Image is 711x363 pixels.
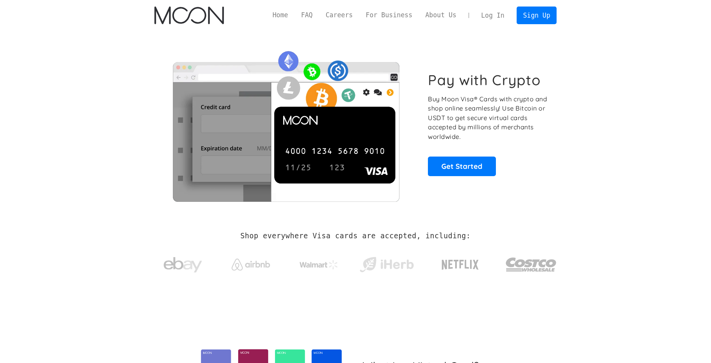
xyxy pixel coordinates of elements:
h2: Shop everywhere Visa cards are accepted, including: [240,232,471,240]
img: Moon Cards let you spend your crypto anywhere Visa is accepted. [154,46,418,201]
img: Walmart [300,260,338,269]
a: Airbnb [222,251,279,274]
a: home [154,7,224,24]
a: ebay [154,245,212,281]
a: Costco [505,243,557,283]
a: iHerb [358,247,415,279]
a: Careers [319,10,359,20]
img: Moon Logo [154,7,224,24]
a: FAQ [295,10,319,20]
a: Log In [475,7,511,24]
a: Sign Up [517,7,557,24]
h1: Pay with Crypto [428,71,541,89]
img: Airbnb [232,259,270,271]
a: Get Started [428,157,496,176]
img: iHerb [358,255,415,275]
img: Costco [505,250,557,279]
a: Walmart [290,252,347,273]
a: Home [266,10,295,20]
a: About Us [419,10,463,20]
img: Netflix [441,255,479,274]
img: ebay [164,253,202,277]
p: Buy Moon Visa® Cards with crypto and shop online seamlessly! Use Bitcoin or USDT to get secure vi... [428,94,548,142]
a: For Business [359,10,419,20]
a: Netflix [426,247,495,278]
